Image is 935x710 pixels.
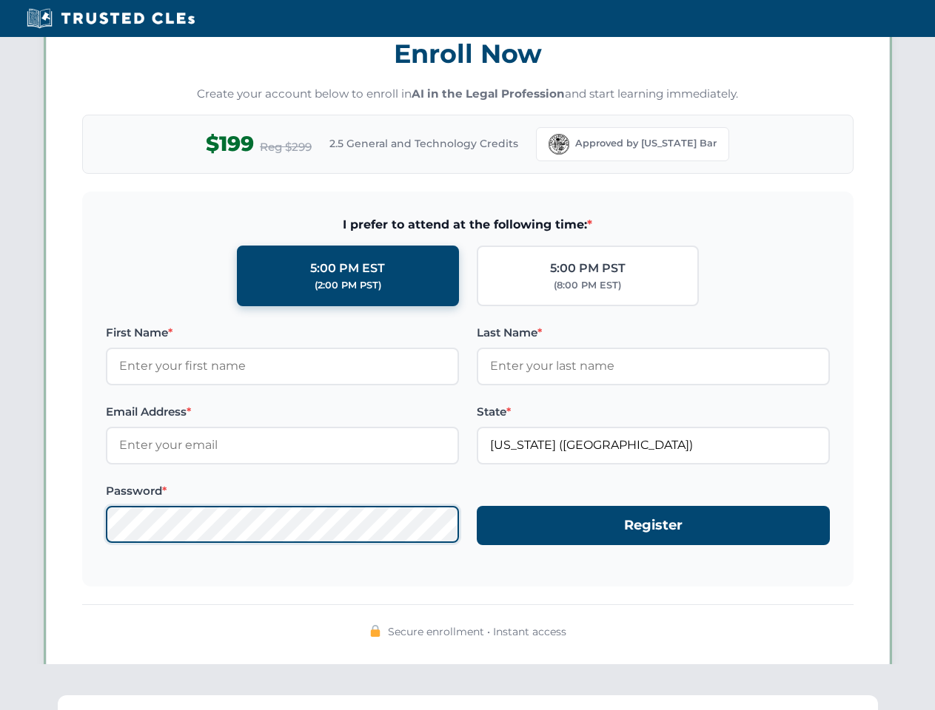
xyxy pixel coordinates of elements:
[106,215,830,234] span: I prefer to attend at the following time:
[106,427,459,464] input: Enter your email
[477,324,830,342] label: Last Name
[82,86,854,103] p: Create your account below to enroll in and start learning immediately.
[260,138,312,156] span: Reg $299
[575,136,717,151] span: Approved by [US_STATE] Bar
[477,427,830,464] input: Florida (FL)
[412,87,565,101] strong: AI in the Legal Profession
[82,30,854,77] h3: Enroll Now
[106,348,459,385] input: Enter your first name
[549,134,569,155] img: Florida Bar
[388,623,566,640] span: Secure enrollment • Instant access
[329,135,518,152] span: 2.5 General and Technology Credits
[315,278,381,293] div: (2:00 PM PST)
[477,403,830,421] label: State
[106,482,459,500] label: Password
[554,278,621,293] div: (8:00 PM EST)
[106,403,459,421] label: Email Address
[206,127,254,160] span: $199
[106,324,459,342] label: First Name
[22,7,199,30] img: Trusted CLEs
[550,259,626,278] div: 5:00 PM PST
[310,259,385,278] div: 5:00 PM EST
[369,625,381,637] img: 🔒
[477,348,830,385] input: Enter your last name
[477,506,830,545] button: Register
